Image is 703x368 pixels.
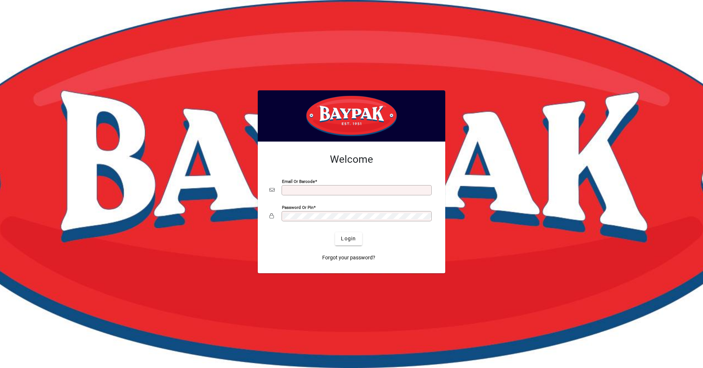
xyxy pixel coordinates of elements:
[269,153,434,166] h2: Welcome
[282,179,315,184] mat-label: Email or Barcode
[341,235,356,243] span: Login
[322,254,375,262] span: Forgot your password?
[282,204,313,210] mat-label: Password or Pin
[319,251,378,264] a: Forgot your password?
[335,232,362,245] button: Login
